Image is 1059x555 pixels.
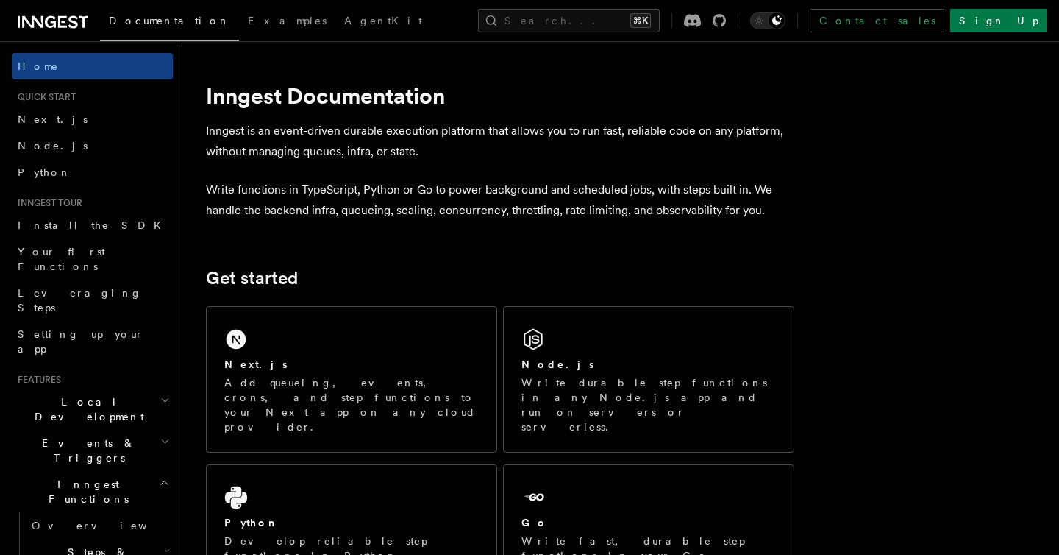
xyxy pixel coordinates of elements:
[206,306,497,453] a: Next.jsAdd queueing, events, crons, and step functions to your Next app on any cloud provider.
[224,515,279,530] h2: Python
[750,12,785,29] button: Toggle dark mode
[12,280,173,321] a: Leveraging Steps
[630,13,651,28] kbd: ⌘K
[12,374,61,386] span: Features
[12,106,173,132] a: Next.js
[478,9,660,32] button: Search...⌘K
[12,389,173,430] button: Local Development
[12,436,160,465] span: Events & Triggers
[12,91,76,103] span: Quick start
[12,471,173,512] button: Inngest Functions
[950,9,1047,32] a: Sign Up
[12,53,173,79] a: Home
[810,9,944,32] a: Contact sales
[248,15,327,26] span: Examples
[206,180,794,221] p: Write functions in TypeScript, Python or Go to power background and scheduled jobs, with steps bu...
[18,140,88,152] span: Node.js
[12,197,82,209] span: Inngest tour
[18,287,142,314] span: Leveraging Steps
[12,212,173,238] a: Install the SDK
[239,4,335,40] a: Examples
[18,166,71,178] span: Python
[12,132,173,159] a: Node.js
[344,15,422,26] span: AgentKit
[18,328,144,355] span: Setting up your app
[12,159,173,185] a: Python
[32,520,183,531] span: Overview
[206,82,794,109] h1: Inngest Documentation
[18,246,105,272] span: Your first Functions
[18,219,170,231] span: Install the SDK
[12,395,160,424] span: Local Development
[100,4,239,41] a: Documentation
[224,357,288,372] h2: Next.js
[109,15,230,26] span: Documentation
[12,321,173,362] a: Setting up your app
[18,113,88,125] span: Next.js
[12,477,159,506] span: Inngest Functions
[521,375,776,434] p: Write durable step functions in any Node.js app and run on servers or serverless.
[521,515,548,530] h2: Go
[206,268,298,289] a: Get started
[26,512,173,539] a: Overview
[12,430,173,471] button: Events & Triggers
[206,121,794,162] p: Inngest is an event-driven durable execution platform that allows you to run fast, reliable code ...
[503,306,794,453] a: Node.jsWrite durable step functions in any Node.js app and run on servers or serverless.
[224,375,479,434] p: Add queueing, events, crons, and step functions to your Next app on any cloud provider.
[335,4,431,40] a: AgentKit
[18,59,59,74] span: Home
[521,357,594,372] h2: Node.js
[12,238,173,280] a: Your first Functions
